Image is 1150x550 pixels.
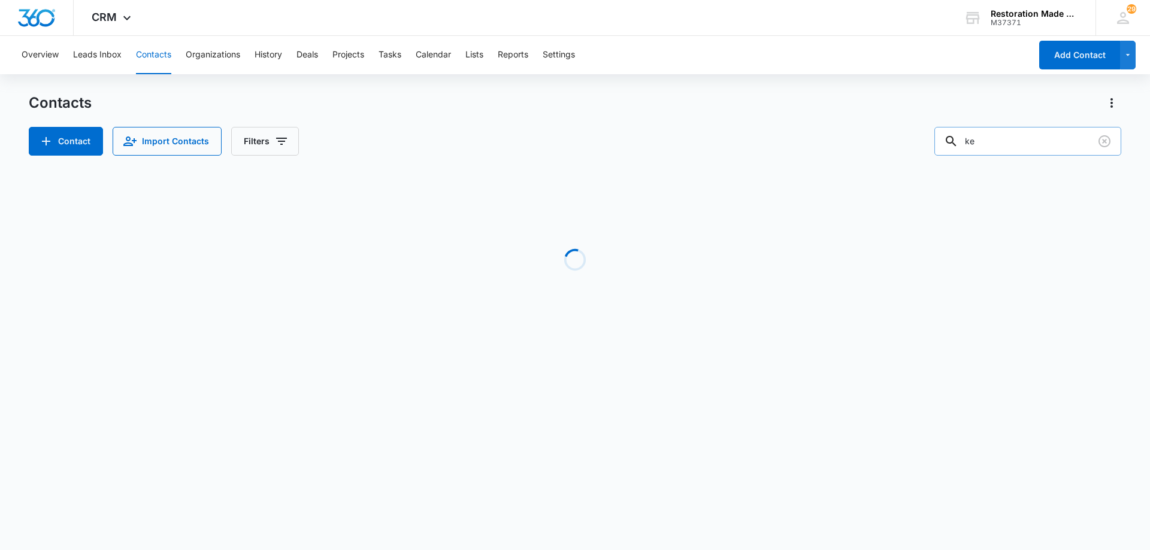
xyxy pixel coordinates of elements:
button: Actions [1102,93,1121,113]
button: Contacts [136,36,171,74]
button: Calendar [416,36,451,74]
button: Projects [332,36,364,74]
button: Settings [543,36,575,74]
button: Tasks [379,36,401,74]
span: 29 [1127,4,1136,14]
button: Organizations [186,36,240,74]
button: Clear [1095,132,1114,151]
button: Overview [22,36,59,74]
button: Filters [231,127,299,156]
button: History [255,36,282,74]
button: Deals [296,36,318,74]
h1: Contacts [29,94,92,112]
button: Add Contact [1039,41,1120,69]
div: notifications count [1127,4,1136,14]
input: Search Contacts [934,127,1121,156]
button: Lists [465,36,483,74]
span: CRM [92,11,117,23]
div: account name [991,9,1078,19]
div: account id [991,19,1078,27]
button: Reports [498,36,528,74]
button: Add Contact [29,127,103,156]
button: Leads Inbox [73,36,122,74]
button: Import Contacts [113,127,222,156]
